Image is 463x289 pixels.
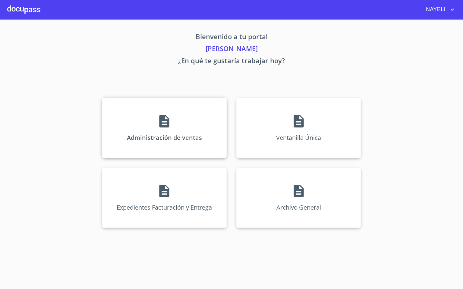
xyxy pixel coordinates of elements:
[421,5,456,14] button: account of current user
[127,134,202,142] p: Administración de ventas
[46,32,417,44] p: Bienvenido a tu portal
[46,56,417,68] p: ¿En qué te gustaría trabajar hoy?
[117,203,212,211] p: Expedientes Facturación y Entrega
[276,134,321,142] p: Ventanilla Única
[421,5,449,14] span: NAYELI
[46,44,417,56] p: [PERSON_NAME]
[276,203,321,211] p: Archivo General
